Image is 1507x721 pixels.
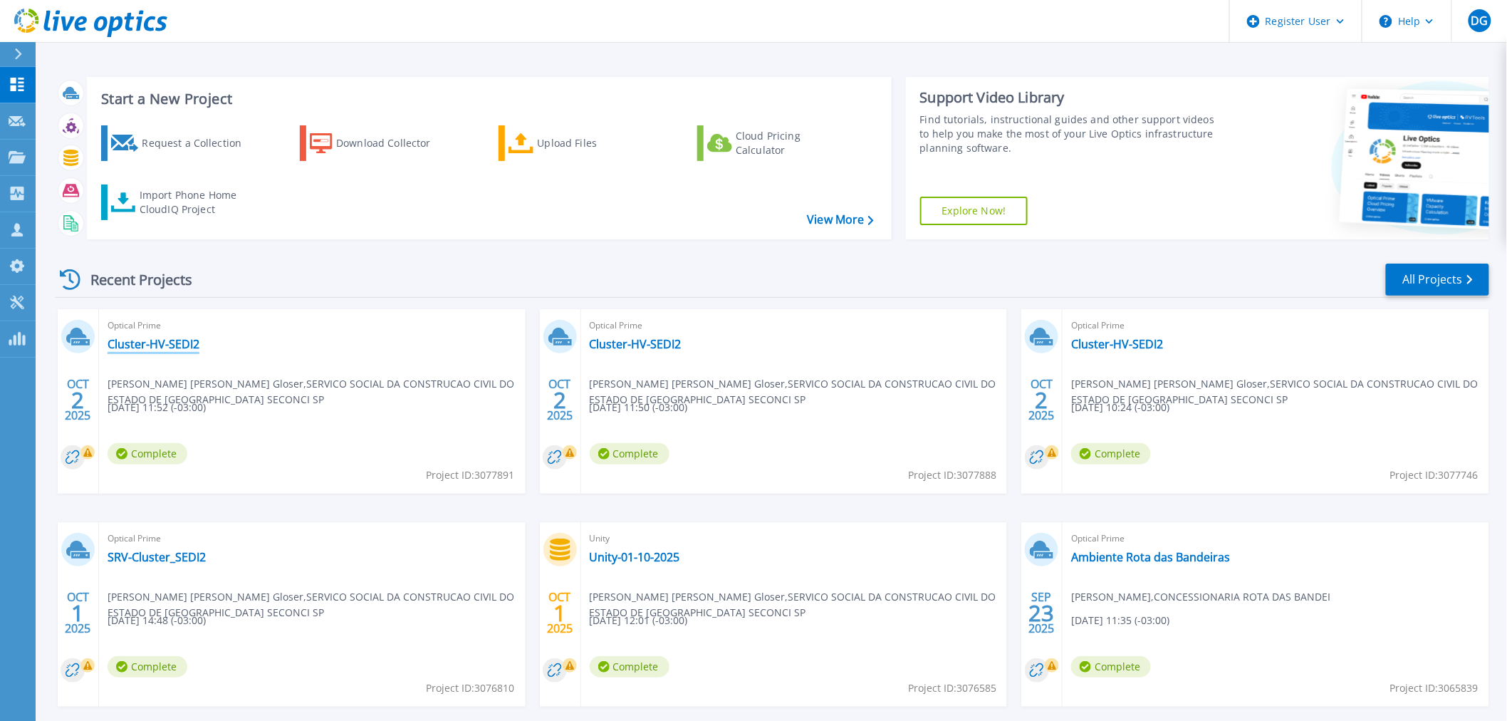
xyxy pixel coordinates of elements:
[140,188,251,217] div: Import Phone Home CloudIQ Project
[908,680,996,696] span: Project ID: 3076585
[590,531,999,546] span: Unity
[101,125,260,161] a: Request a Collection
[546,374,573,426] div: OCT 2025
[546,587,573,639] div: OCT 2025
[108,400,206,415] span: [DATE] 11:52 (-03:00)
[1028,374,1055,426] div: OCT 2025
[427,467,515,483] span: Project ID: 3077891
[908,467,996,483] span: Project ID: 3077888
[336,129,450,157] div: Download Collector
[590,550,680,564] a: Unity-01-10-2025
[108,376,526,408] span: [PERSON_NAME] [PERSON_NAME] Gloser , SERVICO SOCIAL DA CONSTRUCAO CIVIL DO ESTADO DE [GEOGRAPHIC_...
[71,607,84,619] span: 1
[108,337,199,351] a: Cluster-HV-SEDI2
[920,197,1028,225] a: Explore Now!
[697,125,856,161] a: Cloud Pricing Calculator
[920,113,1219,155] div: Find tutorials, instructional guides and other support videos to help you make the most of your L...
[108,318,517,333] span: Optical Prime
[807,213,873,227] a: View More
[142,129,256,157] div: Request a Collection
[736,129,850,157] div: Cloud Pricing Calculator
[590,443,669,465] span: Complete
[1071,376,1489,408] span: [PERSON_NAME] [PERSON_NAME] Gloser , SERVICO SOCIAL DA CONSTRUCAO CIVIL DO ESTADO DE [GEOGRAPHIC_...
[300,125,459,161] a: Download Collector
[1390,467,1479,483] span: Project ID: 3077746
[1390,680,1479,696] span: Project ID: 3065839
[553,394,566,406] span: 2
[108,656,187,678] span: Complete
[1071,400,1169,415] span: [DATE] 10:24 (-03:00)
[1071,656,1151,678] span: Complete
[590,337,682,351] a: Cluster-HV-SEDI2
[1071,550,1230,564] a: Ambiente Rota das Bandeiras
[1071,589,1330,605] span: [PERSON_NAME] , CONCESSIONARIA ROTA DAS BANDEI
[1029,607,1055,619] span: 23
[590,589,1008,621] span: [PERSON_NAME] [PERSON_NAME] Gloser , SERVICO SOCIAL DA CONSTRUCAO CIVIL DO ESTADO DE [GEOGRAPHIC_...
[427,680,515,696] span: Project ID: 3076810
[1071,531,1481,546] span: Optical Prime
[101,91,873,107] h3: Start a New Project
[538,129,652,157] div: Upload Files
[499,125,657,161] a: Upload Files
[1071,318,1481,333] span: Optical Prime
[1471,15,1488,26] span: DG
[1386,264,1489,296] a: All Projects
[553,607,566,619] span: 1
[590,613,688,628] span: [DATE] 12:01 (-03:00)
[64,374,91,426] div: OCT 2025
[108,613,206,628] span: [DATE] 14:48 (-03:00)
[1071,613,1169,628] span: [DATE] 11:35 (-03:00)
[590,376,1008,408] span: [PERSON_NAME] [PERSON_NAME] Gloser , SERVICO SOCIAL DA CONSTRUCAO CIVIL DO ESTADO DE [GEOGRAPHIC_...
[108,589,526,621] span: [PERSON_NAME] [PERSON_NAME] Gloser , SERVICO SOCIAL DA CONSTRUCAO CIVIL DO ESTADO DE [GEOGRAPHIC_...
[108,443,187,465] span: Complete
[1028,587,1055,639] div: SEP 2025
[590,400,688,415] span: [DATE] 11:50 (-03:00)
[108,550,206,564] a: SRV-Cluster_SEDI2
[1071,443,1151,465] span: Complete
[590,656,669,678] span: Complete
[71,394,84,406] span: 2
[108,531,517,546] span: Optical Prime
[1071,337,1163,351] a: Cluster-HV-SEDI2
[590,318,999,333] span: Optical Prime
[920,88,1219,107] div: Support Video Library
[64,587,91,639] div: OCT 2025
[1036,394,1048,406] span: 2
[55,262,212,297] div: Recent Projects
